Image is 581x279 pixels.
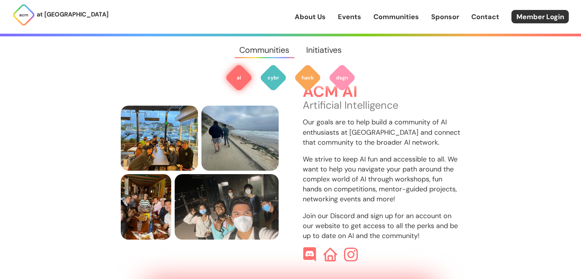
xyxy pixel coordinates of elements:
img: ACM AI [225,64,253,91]
h3: ACM AI [303,83,461,101]
a: Communities [373,12,419,22]
img: ACM Cyber [260,64,287,91]
a: Contact [471,12,499,22]
img: three people, one holding a massive water jug, hiking by the sea [201,106,279,171]
img: ACM AI Website [323,248,337,261]
img: people masked outside the elevators at Nobel Drive Station [175,174,279,240]
img: a bunch of people sitting and smiling at a table [121,174,171,240]
img: ACM Design [328,64,356,91]
p: Join our Discord and sign up for an account on our website to get access to all the perks and be ... [303,211,461,241]
a: at [GEOGRAPHIC_DATA] [12,3,109,26]
img: ACM Hack [294,64,321,91]
a: Member Login [511,10,569,23]
a: Sponsor [431,12,459,22]
p: Our goals are to help build a community of AI enthusiasts at [GEOGRAPHIC_DATA] and connect that c... [303,117,461,147]
a: Communities [231,36,298,64]
p: Artificial Intelligence [303,100,461,110]
a: Initiatives [298,36,350,64]
a: Events [338,12,361,22]
img: ACM Logo [12,3,35,26]
img: ACM AI Instagram [344,248,358,261]
a: About Us [295,12,326,22]
p: We strive to keep AI fun and accessible to all. We want to help you navigate your path around the... [303,154,461,204]
p: at [GEOGRAPHIC_DATA] [37,10,109,20]
img: ACM AI Discord [302,248,317,262]
img: members sitting at a table smiling [121,106,198,171]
